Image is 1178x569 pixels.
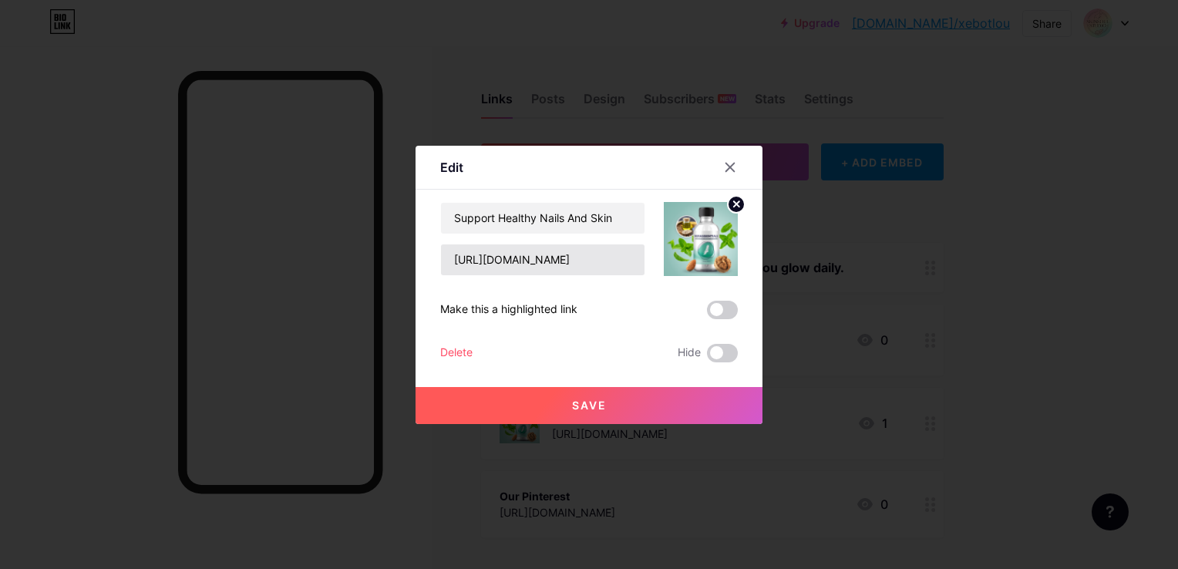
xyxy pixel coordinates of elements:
span: Save [572,399,607,412]
span: Hide [678,344,701,362]
input: URL [441,244,645,275]
div: Delete [440,344,473,362]
div: Edit [440,158,463,177]
div: Make this a highlighted link [440,301,577,319]
input: Title [441,203,645,234]
button: Save [416,387,762,424]
img: link_thumbnail [664,202,738,276]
